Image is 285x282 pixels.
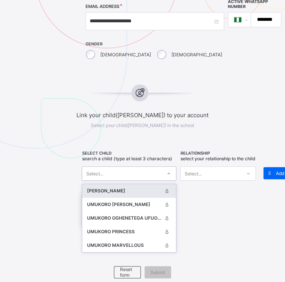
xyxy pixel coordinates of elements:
[86,166,103,181] div: Select...
[71,112,214,119] span: Link your child([PERSON_NAME]) to your account
[82,156,172,161] span: Search a child (type at least 3 characters)
[171,52,222,57] label: [DEMOGRAPHIC_DATA]
[150,270,165,275] span: Submit
[180,156,255,161] span: Select your relationship to the child
[82,151,176,156] span: SELECT CHILD
[120,267,134,278] span: Reset form
[87,214,162,222] div: UMUKORO OGHENETEGA UFUOMA
[180,151,256,156] span: RELATIONSHIP
[100,52,151,57] label: [DEMOGRAPHIC_DATA]
[87,187,162,195] div: [PERSON_NAME]
[87,242,162,249] div: UMUKORO MARVELLOUS
[184,166,201,181] div: Select...
[86,4,119,9] label: EMAIL ADDRESS
[86,42,224,46] span: GENDER
[87,228,162,236] div: UMUKORO PRINCESS
[91,122,194,128] span: Select your child([PERSON_NAME]) in the school
[87,201,162,208] div: UMUKORO [PERSON_NAME]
